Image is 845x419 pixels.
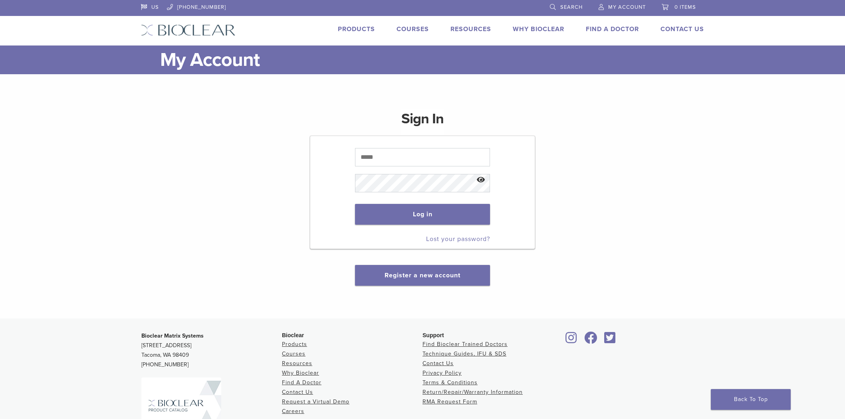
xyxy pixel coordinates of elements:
a: Contact Us [422,360,454,367]
a: Courses [397,25,429,33]
span: Search [560,4,583,10]
span: Bioclear [282,332,304,338]
h1: Sign In [401,109,444,135]
a: Why Bioclear [282,370,319,376]
button: Show password [472,170,490,190]
a: Back To Top [711,389,791,410]
a: Products [338,25,375,33]
a: Resources [282,360,312,367]
button: Log in [355,204,490,225]
a: Request a Virtual Demo [282,398,349,405]
p: [STREET_ADDRESS] Tacoma, WA 98409 [PHONE_NUMBER] [141,331,282,370]
h1: My Account [160,45,704,74]
a: Why Bioclear [513,25,564,33]
a: Terms & Conditions [422,379,478,386]
img: Bioclear [141,24,236,36]
a: Bioclear [601,336,618,344]
a: Privacy Policy [422,370,462,376]
a: Contact Us [661,25,704,33]
a: Find Bioclear Trained Doctors [422,341,508,348]
a: Bioclear [581,336,600,344]
span: 0 items [674,4,696,10]
a: Resources [450,25,491,33]
a: Find A Doctor [586,25,639,33]
span: Support [422,332,444,338]
a: Courses [282,350,305,357]
a: Careers [282,408,304,415]
a: Contact Us [282,389,313,395]
span: My Account [608,4,646,10]
a: Find A Doctor [282,379,321,386]
a: Technique Guides, IFU & SDS [422,350,506,357]
a: Products [282,341,307,348]
a: Register a new account [385,271,460,279]
a: RMA Request Form [422,398,477,405]
a: Lost your password? [426,235,490,243]
strong: Bioclear Matrix Systems [141,332,204,339]
a: Bioclear [563,336,580,344]
button: Register a new account [355,265,490,286]
a: Return/Repair/Warranty Information [422,389,523,395]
